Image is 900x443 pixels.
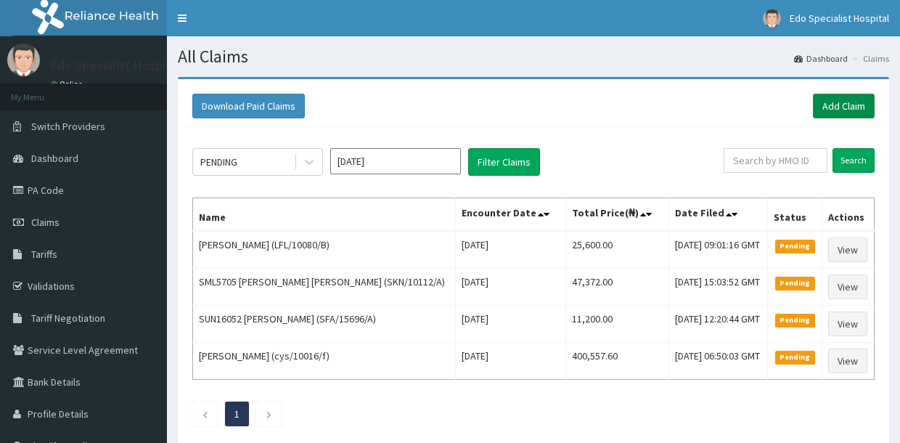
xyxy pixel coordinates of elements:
a: Online [51,79,86,89]
th: Actions [822,198,874,232]
span: Claims [31,216,60,229]
a: Add Claim [813,94,875,118]
span: Pending [775,314,815,327]
td: [DATE] [455,306,566,343]
a: View [828,275,867,299]
span: Switch Providers [31,120,105,133]
p: Edo Specialist Hospital [51,59,181,72]
span: Pending [775,240,815,253]
a: Dashboard [794,52,848,65]
th: Total Price(₦) [566,198,668,232]
td: [DATE] [455,343,566,380]
td: 47,372.00 [566,269,668,306]
span: Pending [775,351,815,364]
td: 25,600.00 [566,231,668,269]
td: 400,557.60 [566,343,668,380]
a: View [828,349,867,373]
a: Next page [266,407,272,420]
li: Claims [849,52,889,65]
td: [DATE] 15:03:52 GMT [668,269,767,306]
td: [PERSON_NAME] (LFL/10080/B) [193,231,456,269]
td: [PERSON_NAME] (cys/10016/f) [193,343,456,380]
td: 11,200.00 [566,306,668,343]
img: User Image [763,9,781,28]
div: PENDING [200,155,237,169]
img: User Image [7,44,40,76]
button: Filter Claims [468,148,540,176]
a: Previous page [202,407,208,420]
th: Encounter Date [455,198,566,232]
th: Status [767,198,822,232]
td: SUN16052 [PERSON_NAME] (SFA/15696/A) [193,306,456,343]
a: View [828,237,867,262]
h1: All Claims [178,47,889,66]
a: View [828,312,867,336]
input: Search by HMO ID [724,148,827,173]
input: Search [832,148,875,173]
td: SML5705 [PERSON_NAME] [PERSON_NAME] (SKN/10112/A) [193,269,456,306]
span: Dashboard [31,152,78,165]
a: Page 1 is your current page [234,407,240,420]
td: [DATE] [455,269,566,306]
span: Tariff Negotiation [31,312,105,325]
td: [DATE] 09:01:16 GMT [668,231,767,269]
td: [DATE] 06:50:03 GMT [668,343,767,380]
th: Date Filed [668,198,767,232]
span: Tariffs [31,248,57,261]
td: [DATE] 12:20:44 GMT [668,306,767,343]
span: Edo Specialist Hospital [790,12,889,25]
input: Select Month and Year [330,148,461,174]
button: Download Paid Claims [192,94,305,118]
th: Name [193,198,456,232]
span: Pending [775,277,815,290]
td: [DATE] [455,231,566,269]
